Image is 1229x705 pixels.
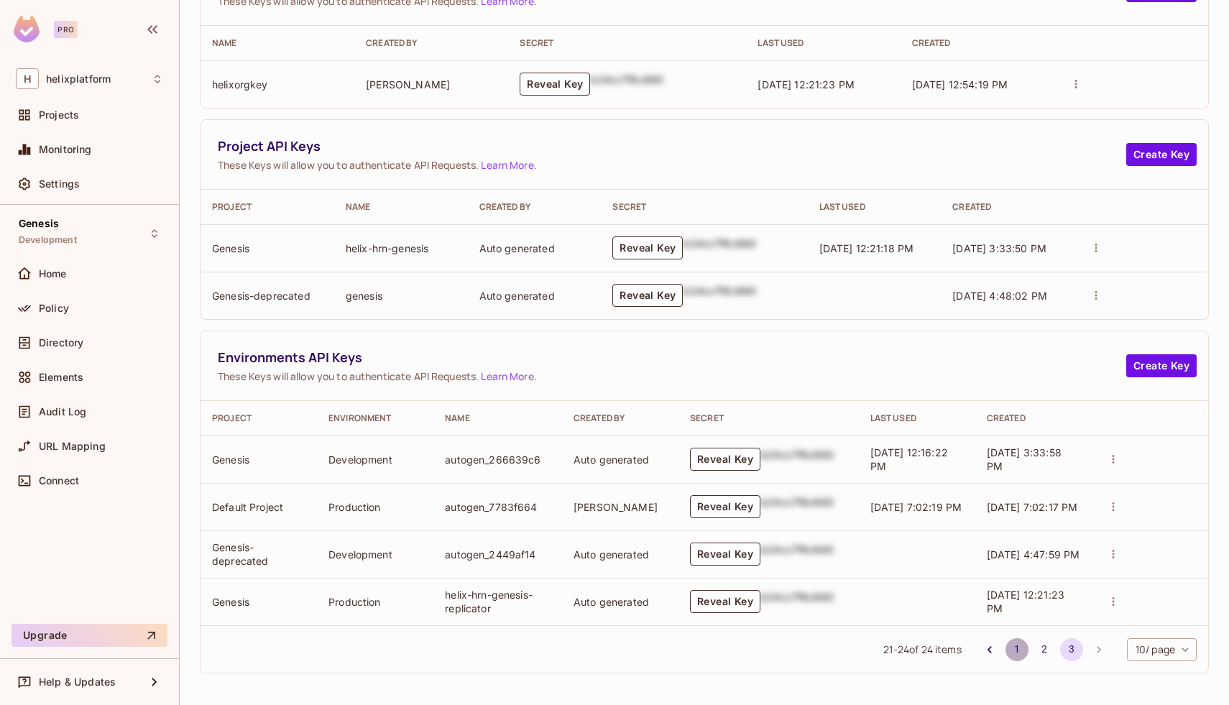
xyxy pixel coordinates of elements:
button: Reveal Key [612,284,683,307]
div: Name [445,413,551,424]
span: [DATE] 3:33:50 PM [952,242,1046,254]
span: Projects [39,109,79,121]
td: autogen_266639c6 [433,436,562,483]
button: actions [1103,591,1123,612]
button: actions [1103,449,1123,469]
td: Genesis-deprecated [201,530,317,578]
td: Auto generated [562,530,678,578]
span: These Keys will allow you to authenticate API Requests. . [218,158,1126,172]
button: actions [1103,544,1123,564]
img: SReyMgAAAABJRU5ErkJggg== [14,16,40,42]
div: Environment [328,413,422,424]
button: actions [1103,497,1123,517]
div: Project [212,201,323,213]
button: Reveal Key [690,590,760,613]
div: Secret [612,201,796,213]
button: Reveal Key [612,236,683,259]
span: [DATE] 12:16:22 PM [870,446,948,472]
div: Project [212,413,305,424]
span: [DATE] 4:47:59 PM [987,548,1080,561]
div: Created [987,413,1080,424]
td: Auto generated [562,578,678,625]
td: [PERSON_NAME] [562,483,678,530]
span: Workspace: helixplatform [46,73,111,85]
span: [DATE] 12:21:18 PM [819,242,914,254]
td: Genesis [201,436,317,483]
td: helixorgkey [201,60,354,108]
div: b24cc7f8c660 [760,448,834,471]
div: Created [952,201,1063,213]
td: autogen_2449af14 [433,530,562,578]
button: Go to page 2 [1033,638,1056,661]
div: b24cc7f8c660 [760,590,834,613]
td: Auto generated [562,436,678,483]
span: [DATE] 7:02:17 PM [987,501,1078,513]
div: b24cc7f8c660 [683,284,756,307]
div: b24cc7f8c660 [590,73,663,96]
span: Environments API Keys [218,349,1126,367]
div: Pro [54,21,78,38]
span: [DATE] 12:21:23 PM [758,78,855,91]
span: Connect [39,475,79,487]
span: 21 - 24 of 24 items [883,642,961,658]
span: Home [39,268,67,280]
button: Create Key [1126,143,1197,166]
button: Go to page 1 [1005,638,1028,661]
div: b24cc7f8c660 [683,236,756,259]
td: Genesis-deprecated [201,272,334,319]
td: genesis [334,272,468,319]
div: Last Used [819,201,930,213]
td: Default Project [201,483,317,530]
div: Name [212,37,343,49]
div: Created By [574,413,667,424]
div: 10 / page [1127,638,1197,661]
div: Name [346,201,456,213]
td: Production [317,578,433,625]
td: [PERSON_NAME] [354,60,508,108]
button: page 3 [1060,638,1083,661]
td: Auto generated [468,272,602,319]
td: Production [317,483,433,530]
span: Settings [39,178,80,190]
div: Secret [520,37,735,49]
div: b24cc7f8c660 [760,495,834,518]
span: Genesis [19,218,59,229]
span: Elements [39,372,83,383]
span: [DATE] 12:21:23 PM [987,589,1064,614]
button: Create Key [1126,354,1197,377]
span: H [16,68,39,89]
span: Project API Keys [218,137,1126,155]
div: Last Used [758,37,888,49]
span: Directory [39,337,83,349]
div: Secret [690,413,847,424]
td: Genesis [201,224,334,272]
span: These Keys will allow you to authenticate API Requests. . [218,369,1126,383]
button: actions [1086,238,1106,258]
span: [DATE] 3:33:58 PM [987,446,1062,472]
button: Upgrade [11,624,167,647]
span: [DATE] 12:54:19 PM [912,78,1008,91]
td: helix-hrn-genesis [334,224,468,272]
a: Learn More [481,158,533,172]
span: Audit Log [39,406,86,418]
span: Policy [39,303,69,314]
nav: pagination navigation [976,638,1113,661]
span: Monitoring [39,144,92,155]
button: Reveal Key [520,73,590,96]
div: Created By [479,201,590,213]
button: Reveal Key [690,448,760,471]
span: Development [19,234,77,246]
button: Reveal Key [690,495,760,518]
button: Go to previous page [978,638,1001,661]
span: Help & Updates [39,676,116,688]
span: [DATE] 7:02:19 PM [870,501,962,513]
td: Development [317,530,433,578]
div: Created By [366,37,497,49]
button: actions [1066,74,1086,94]
div: Last Used [870,413,964,424]
span: [DATE] 4:48:02 PM [952,290,1047,302]
a: Learn More [481,369,533,383]
div: b24cc7f8c660 [760,543,834,566]
td: autogen_7783f664 [433,483,562,530]
button: Reveal Key [690,543,760,566]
